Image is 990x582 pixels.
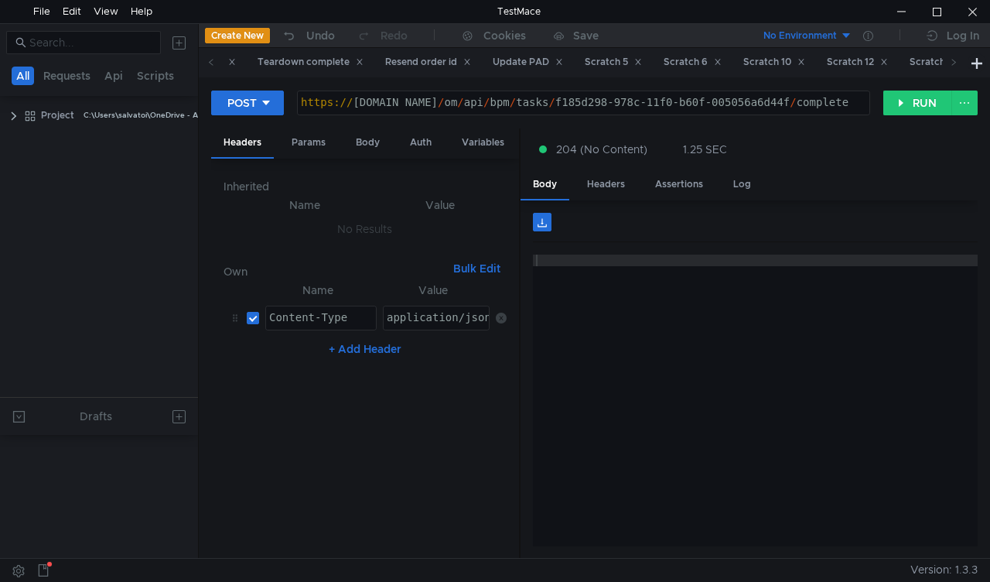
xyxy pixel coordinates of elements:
div: POST [227,94,257,111]
nz-embed-empty: No Results [337,222,392,236]
button: POST [211,91,284,115]
button: Undo [270,24,346,47]
th: Name [259,281,377,300]
div: Params [279,128,338,157]
div: Variables [449,128,517,157]
th: Value [377,281,490,300]
h6: Inherited [224,177,507,196]
div: Headers [575,170,637,199]
h6: Own [224,262,447,281]
span: Version: 1.3.3 [910,559,978,581]
div: Update PAD [493,54,563,70]
button: Requests [39,67,95,85]
div: Scratch 12 [827,54,888,70]
div: Body [521,170,569,200]
div: Scratch 7 [910,54,967,70]
div: Project [41,104,74,127]
input: Search... [29,34,152,51]
div: Log In [947,26,979,45]
div: Drafts [80,407,112,426]
button: Scripts [132,67,179,85]
div: Body [343,128,392,157]
button: Bulk Edit [447,259,507,278]
div: Headers [211,128,274,159]
button: Api [100,67,128,85]
div: Redo [381,26,408,45]
button: Create New [205,28,270,43]
span: 204 (No Content) [556,141,647,158]
div: Scratch 5 [585,54,642,70]
button: + Add Header [323,340,408,358]
div: Cookies [483,26,526,45]
div: Resend order id [385,54,471,70]
div: Auth [398,128,444,157]
div: C:\Users\salvatoi\OneDrive - AMDOCS\Backup Folders\Documents\testmace\Project [84,104,397,127]
div: No Environment [763,29,837,43]
div: Scratch 10 [743,54,805,70]
div: Undo [306,26,335,45]
div: Save [573,30,599,41]
div: Log [721,170,763,199]
div: Scratch 6 [664,54,722,70]
button: RUN [883,91,952,115]
div: Assertions [643,170,715,199]
div: 1.25 SEC [683,142,727,156]
div: Teardown complete [258,54,364,70]
button: No Environment [745,23,852,48]
button: All [12,67,34,85]
th: Value [374,196,507,214]
button: Redo [346,24,418,47]
th: Name [236,196,374,214]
